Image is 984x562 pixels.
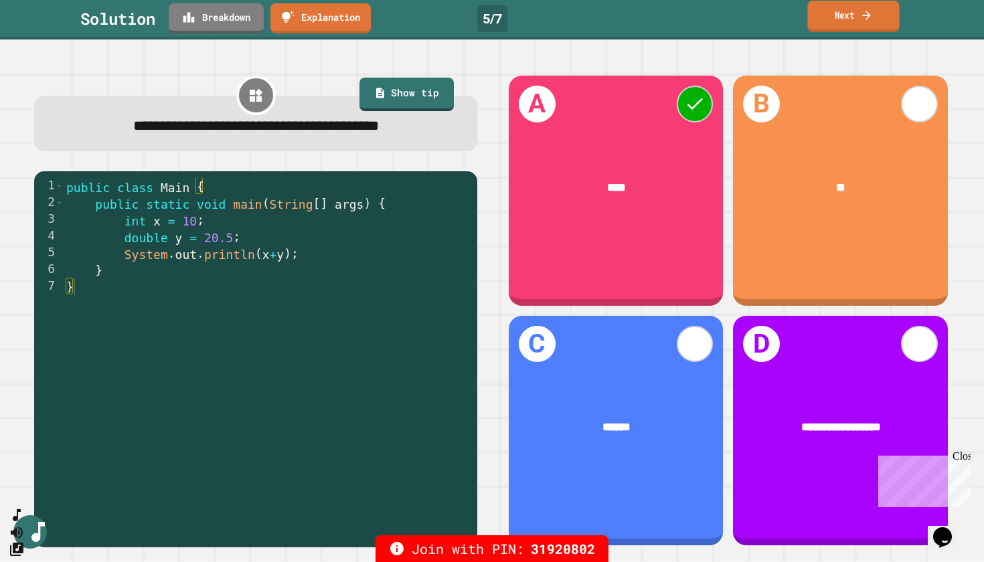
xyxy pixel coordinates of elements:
[9,507,25,524] button: SpeedDial basic example
[477,5,507,32] div: 5 / 7
[9,541,25,557] button: Change Music
[743,326,780,363] h1: D
[34,178,64,195] div: 1
[376,535,608,562] div: Join with PIN:
[743,86,780,122] h1: B
[56,195,63,211] span: Toggle code folding, rows 2 through 6
[9,524,25,541] button: Mute music
[34,262,64,278] div: 6
[34,245,64,262] div: 5
[169,3,264,33] a: Breakdown
[34,211,64,228] div: 3
[34,278,64,295] div: 7
[359,78,454,111] a: Show tip
[270,3,371,33] a: Explanation
[80,7,155,31] div: Solution
[5,5,92,85] div: Chat with us now!Close
[34,228,64,245] div: 4
[34,195,64,211] div: 2
[56,178,63,195] span: Toggle code folding, rows 1 through 7
[928,508,971,549] iframe: chat widget
[531,539,595,559] span: 31920802
[807,1,899,32] a: Next
[519,326,556,363] h1: C
[873,450,971,507] iframe: chat widget
[519,86,556,122] h1: A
